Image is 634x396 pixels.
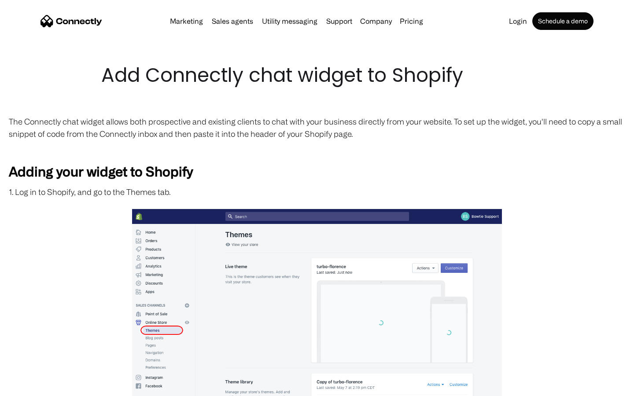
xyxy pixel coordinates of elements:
[166,18,206,25] a: Marketing
[396,18,427,25] a: Pricing
[323,18,356,25] a: Support
[505,18,531,25] a: Login
[9,115,625,140] p: The Connectly chat widget allows both prospective and existing clients to chat with your business...
[9,186,625,198] p: 1. Log in to Shopify, and go to the Themes tab.
[360,15,392,27] div: Company
[532,12,593,30] a: Schedule a demo
[41,15,102,28] a: home
[18,381,53,393] ul: Language list
[101,62,533,89] h1: Add Connectly chat widget to Shopify
[358,15,394,27] div: Company
[9,164,193,179] strong: Adding your widget to Shopify
[208,18,257,25] a: Sales agents
[258,18,321,25] a: Utility messaging
[9,381,53,393] aside: Language selected: English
